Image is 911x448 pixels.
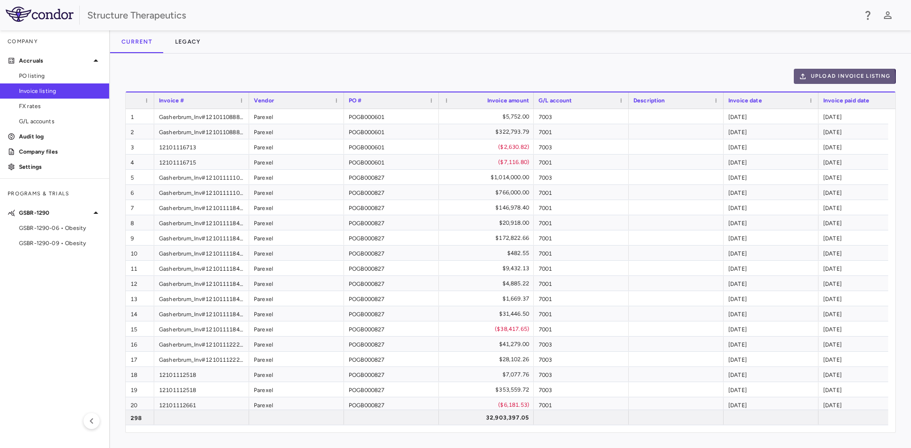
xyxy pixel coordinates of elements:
[249,261,344,275] div: Parexel
[724,155,818,169] div: [DATE]
[447,397,529,412] div: ($6,181.53)
[724,246,818,260] div: [DATE]
[154,367,249,382] div: 12101112518
[249,155,344,169] div: Parexel
[539,97,572,104] span: G/L account
[254,97,274,104] span: Vendor
[633,97,665,104] span: Description
[344,261,439,275] div: POGB000827
[154,155,249,169] div: 12101116715
[126,200,154,215] div: 7
[534,276,629,291] div: 7001
[249,170,344,184] div: Parexel
[126,352,154,366] div: 17
[19,56,90,65] p: Accruals
[249,109,344,124] div: Parexel
[344,321,439,336] div: POGB000827
[534,200,629,215] div: 7001
[534,352,629,366] div: 7003
[724,291,818,306] div: [DATE]
[344,382,439,397] div: POGB000827
[447,109,529,124] div: $5,752.00
[823,97,870,104] span: Invoice paid date
[724,200,818,215] div: [DATE]
[249,291,344,306] div: Parexel
[6,7,74,22] img: logo-full-BYUhSk78.svg
[19,147,102,156] p: Company files
[344,352,439,366] div: POGB000827
[126,170,154,184] div: 5
[447,139,529,155] div: ($2,630.82)
[447,185,529,200] div: $766,000.00
[447,410,529,425] div: 32,903,397.05
[447,352,529,367] div: $28,102.26
[154,200,249,215] div: Gasherbrum_Inv#12101111849_06/25/2024
[447,215,529,230] div: $20,918.00
[154,261,249,275] div: Gasherbrum_Inv#12101111849_06/25/2024
[19,132,102,141] p: Audit log
[447,261,529,276] div: $9,432.13
[724,367,818,382] div: [DATE]
[154,215,249,230] div: Gasherbrum_Inv#12101111849_06/25/2024
[126,124,154,139] div: 2
[344,337,439,351] div: POGB000827
[126,261,154,275] div: 11
[344,170,439,184] div: POGB000827
[728,97,762,104] span: Invoice date
[126,155,154,169] div: 4
[126,109,154,124] div: 1
[447,382,529,397] div: $353,559.72
[724,124,818,139] div: [DATE]
[447,246,529,261] div: $482.55
[249,185,344,200] div: Parexel
[19,209,90,217] p: GSBR-1290
[154,276,249,291] div: Gasherbrum_Inv#12101111849_06/25/2024
[159,97,184,104] span: Invoice #
[534,382,629,397] div: 7003
[534,139,629,154] div: 7003
[154,321,249,336] div: Gasherbrum_Inv#12101111849_06/25/2024
[126,410,154,425] div: 298
[724,382,818,397] div: [DATE]
[447,291,529,306] div: $1,669.37
[724,230,818,245] div: [DATE]
[724,215,818,230] div: [DATE]
[126,321,154,336] div: 15
[534,367,629,382] div: 7003
[447,367,529,382] div: $7,077.76
[447,306,529,321] div: $31,446.50
[126,276,154,291] div: 12
[126,337,154,351] div: 16
[344,367,439,382] div: POGB000827
[344,215,439,230] div: POGB000827
[534,337,629,351] div: 7003
[154,337,249,351] div: Gasherbrum_Inv#12101112222_07/17/2024
[154,397,249,412] div: 12101112661
[724,185,818,200] div: [DATE]
[87,8,856,22] div: Structure Therapeutics
[164,30,213,53] button: Legacy
[724,337,818,351] div: [DATE]
[249,124,344,139] div: Parexel
[447,200,529,215] div: $146,978.40
[349,97,362,104] span: PO #
[19,163,102,171] p: Settings
[19,72,102,80] span: PO listing
[724,306,818,321] div: [DATE]
[154,352,249,366] div: Gasherbrum_Inv#12101112222_07/17/2024
[126,382,154,397] div: 19
[447,230,529,246] div: $172,822.66
[126,306,154,321] div: 14
[344,291,439,306] div: POGB000827
[154,230,249,245] div: Gasherbrum_Inv#12101111849_06/25/2024
[534,306,629,321] div: 7001
[19,224,102,232] span: GSBR-1290-06 • Obesity
[249,200,344,215] div: Parexel
[126,139,154,154] div: 3
[724,276,818,291] div: [DATE]
[126,230,154,245] div: 9
[344,397,439,412] div: POGB000827
[344,109,439,124] div: POGB000601
[447,321,529,337] div: ($38,417.65)
[154,291,249,306] div: Gasherbrum_Inv#12101111849_06/25/2024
